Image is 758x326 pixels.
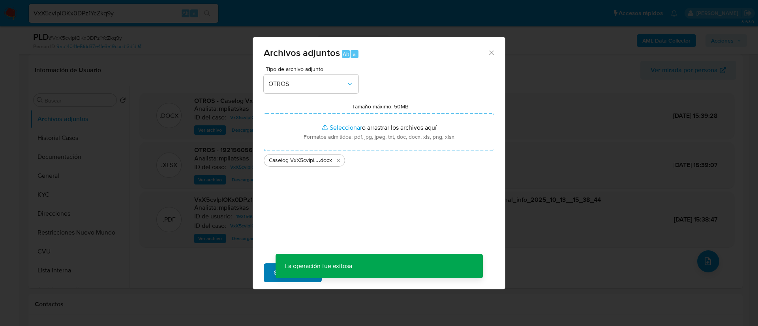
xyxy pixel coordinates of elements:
span: Subir archivo [274,264,311,281]
span: Archivos adjuntos [264,46,340,60]
button: Cerrar [488,49,495,56]
label: Tamaño máximo: 50MB [352,103,409,110]
button: Eliminar Caselog VxX5cvIplOKx0DPz1YcZkq9y_2025_09_18_04_55_09.docx [334,156,343,165]
button: OTROS [264,75,358,93]
span: .docx [319,156,332,164]
span: Caselog VxX5cvIplOKx0DPz1YcZkq9y_2025_09_18_04_55_09 [269,156,319,164]
span: a [353,50,356,58]
span: Alt [343,50,349,58]
button: Subir archivo [264,263,322,282]
p: La operación fue exitosa [276,254,362,278]
span: Tipo de archivo adjunto [266,66,360,72]
span: Cancelar [335,264,361,281]
span: OTROS [268,80,346,88]
ul: Archivos seleccionados [264,151,494,167]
